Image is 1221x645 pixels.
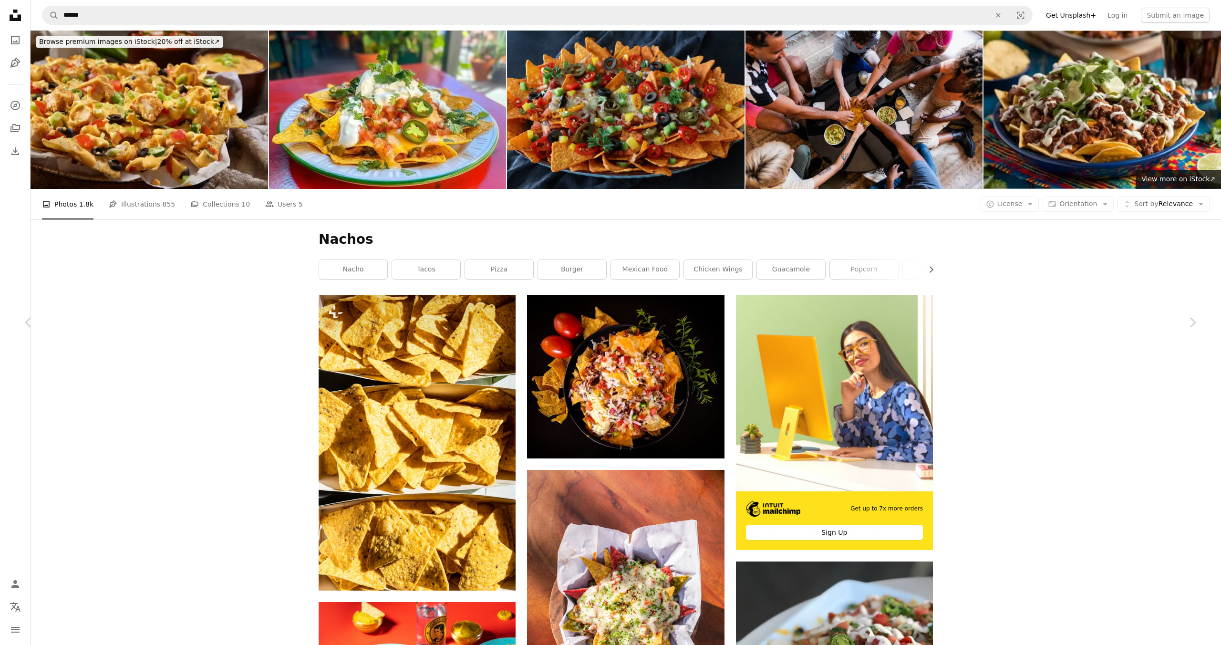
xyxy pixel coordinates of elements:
[757,260,825,279] a: guacamole
[1102,8,1133,23] a: Log in
[6,96,25,115] a: Explore
[39,38,157,45] span: Browse premium images on iStock |
[6,620,25,639] button: Menu
[319,260,387,279] a: nacho
[1141,8,1210,23] button: Submit an image
[527,597,724,605] a: green vegetable salad on white paper
[684,260,752,279] a: chicken wings
[392,260,460,279] a: tacos
[1040,8,1102,23] a: Get Unsplash+
[1164,277,1221,368] a: Next
[299,199,303,209] span: 5
[319,231,933,248] h1: Nachos
[1043,197,1114,212] button: Orientation
[6,597,25,616] button: Language
[611,260,679,279] a: mexican food
[31,31,228,53] a: Browse premium images on iStock|20% off at iStock↗
[830,260,898,279] a: popcorn
[6,119,25,138] a: Collections
[1136,170,1221,189] a: View more on iStock↗
[736,295,933,550] a: Get up to 7x more ordersSign Up
[507,31,745,189] img: Close-up image of homemade, loaded nachos covered in melted mozzarella cheese, cherry tomatoes, b...
[1059,200,1097,208] span: Orientation
[241,199,250,209] span: 10
[269,31,507,189] img: Cheesy Nachos with Toppings
[988,6,1009,24] button: Clear
[1118,197,1210,212] button: Sort byRelevance
[746,501,801,517] img: file-1690386555781-336d1949dad1image
[39,38,220,45] span: 20% off at iStock ↗
[42,6,59,24] button: Search Unsplash
[42,6,1033,25] form: Find visuals sitewide
[903,260,971,279] a: quesadilla
[31,31,268,189] img: Crispy Chicken Tender Nachos
[163,199,176,209] span: 855
[538,260,606,279] a: burger
[1134,199,1193,209] span: Relevance
[109,189,175,219] a: Illustrations 855
[746,525,923,540] div: Sign Up
[922,260,933,279] button: scroll list to the right
[319,438,516,447] a: three boxes of tortilla chips on a table
[1134,200,1158,208] span: Sort by
[1141,175,1215,183] span: View more on iStock ↗
[6,142,25,161] a: Download History
[265,189,303,219] a: Users 5
[319,295,516,591] img: three boxes of tortilla chips on a table
[6,31,25,50] a: Photos
[736,295,933,491] img: file-1722962862010-20b14c5a0a60image
[6,574,25,593] a: Log in / Sign up
[745,31,983,189] img: Young friends eating guacamole with nacho at home
[981,197,1039,212] button: License
[527,295,724,458] img: black ceramic bowl with dish
[465,260,533,279] a: pizza
[190,189,250,219] a: Collections 10
[1009,6,1032,24] button: Visual search
[997,200,1023,208] span: License
[6,53,25,73] a: Illustrations
[983,31,1221,189] img: Loaded nachos with beef and toppings on a colorful table.
[527,372,724,381] a: black ceramic bowl with dish
[850,505,923,513] span: Get up to 7x more orders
